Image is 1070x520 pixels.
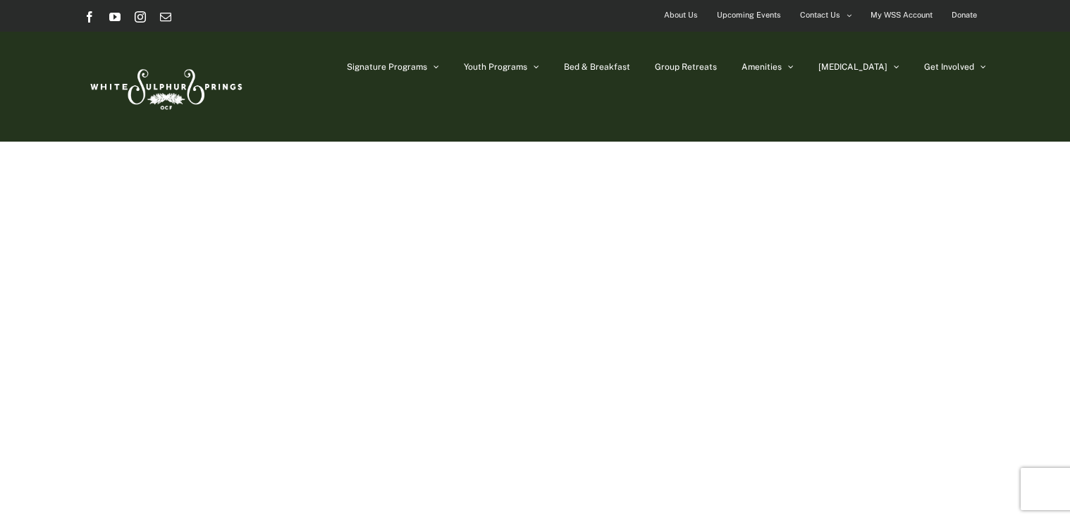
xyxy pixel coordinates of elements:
span: Youth Programs [464,63,527,71]
span: [MEDICAL_DATA] [818,63,887,71]
a: YouTube [109,11,121,23]
a: Get Involved [924,32,986,102]
span: Upcoming Events [717,5,781,25]
a: Instagram [135,11,146,23]
span: Group Retreats [655,63,717,71]
a: Facebook [84,11,95,23]
a: [MEDICAL_DATA] [818,32,899,102]
span: Bed & Breakfast [564,63,630,71]
span: Contact Us [800,5,840,25]
img: White Sulphur Springs Logo [84,54,246,120]
a: Signature Programs [347,32,439,102]
span: My WSS Account [871,5,933,25]
span: Get Involved [924,63,974,71]
span: Donate [952,5,977,25]
a: Group Retreats [655,32,717,102]
a: Youth Programs [464,32,539,102]
a: Amenities [742,32,794,102]
a: Bed & Breakfast [564,32,630,102]
nav: Main Menu [347,32,986,102]
a: Email [160,11,171,23]
span: Amenities [742,63,782,71]
span: Signature Programs [347,63,427,71]
span: About Us [664,5,698,25]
